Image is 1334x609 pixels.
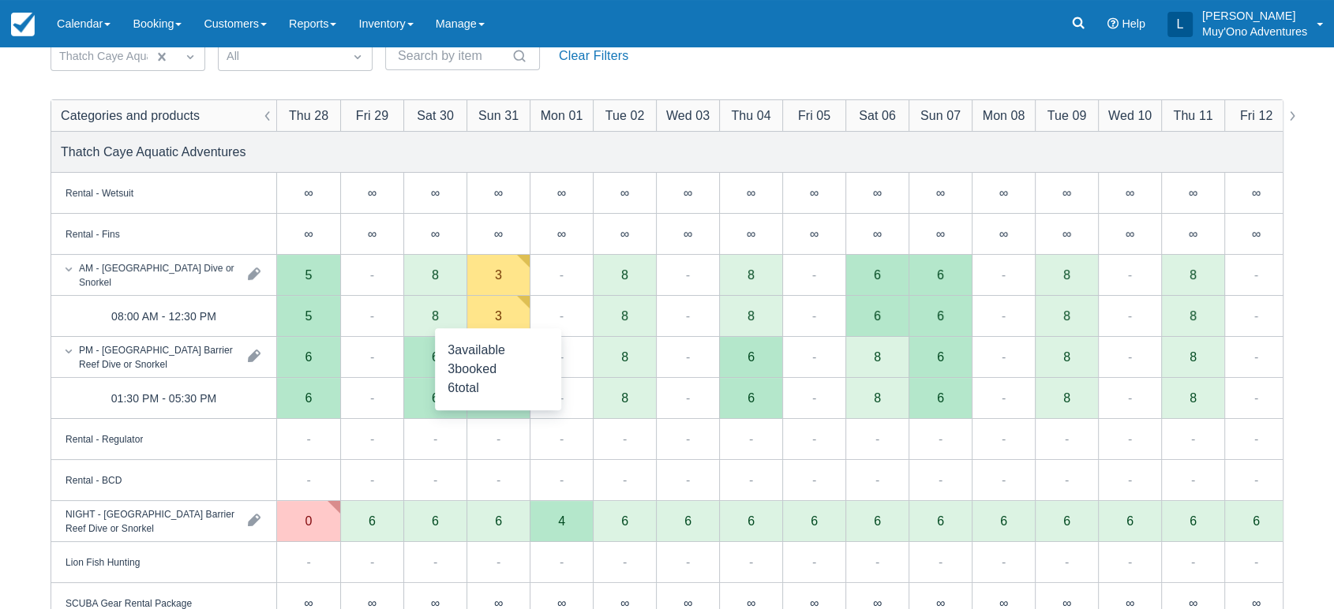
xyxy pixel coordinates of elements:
[340,214,403,255] div: ∞
[1253,514,1260,527] div: 6
[1254,306,1258,325] div: -
[306,429,310,448] div: -
[1000,514,1007,527] div: 6
[560,552,564,571] div: -
[66,555,140,569] div: Lion Fish Hunting
[1191,552,1195,571] div: -
[1161,173,1224,214] div: ∞
[1035,378,1098,419] div: 8
[1161,501,1224,542] div: 6
[277,378,340,419] div: 6
[909,173,972,214] div: ∞
[593,378,656,419] div: 8
[909,296,972,337] div: 6
[79,260,235,289] div: AM - [GEOGRAPHIC_DATA] Dive or Snorkel
[812,347,816,366] div: -
[1108,106,1152,125] div: Wed 10
[1252,596,1261,609] div: ∞
[403,501,467,542] div: 6
[939,552,942,571] div: -
[1063,268,1070,281] div: 8
[1098,173,1161,214] div: ∞
[684,514,691,527] div: 6
[623,429,627,448] div: -
[1063,350,1070,363] div: 8
[305,268,313,281] div: 5
[748,350,755,363] div: 6
[719,501,782,542] div: 6
[621,350,628,363] div: 8
[845,214,909,255] div: ∞
[1189,186,1197,199] div: ∞
[432,309,439,322] div: 8
[448,379,549,398] div: total
[448,343,455,357] span: 3
[398,42,508,70] input: Search by item
[306,470,310,489] div: -
[656,501,719,542] div: 6
[1065,470,1069,489] div: -
[111,388,217,407] div: 01:30 PM - 05:30 PM
[1190,391,1197,404] div: 8
[656,214,719,255] div: ∞
[61,142,246,161] div: Thatch Caye Aquatic Adventures
[1002,552,1006,571] div: -
[748,514,755,527] div: 6
[686,552,690,571] div: -
[937,391,944,404] div: 6
[368,596,377,609] div: ∞
[557,186,566,199] div: ∞
[1202,24,1307,39] p: Muy'Ono Adventures
[1224,173,1287,214] div: ∞
[403,173,467,214] div: ∞
[1126,186,1134,199] div: ∞
[467,501,530,542] div: 6
[747,596,755,609] div: ∞
[810,227,819,240] div: ∞
[1063,391,1070,404] div: 8
[845,501,909,542] div: 6
[497,429,500,448] div: -
[1122,17,1145,30] span: Help
[747,227,755,240] div: ∞
[368,186,377,199] div: ∞
[1128,470,1132,489] div: -
[731,106,770,125] div: Thu 04
[277,214,340,255] div: ∞
[1191,429,1195,448] div: -
[873,596,882,609] div: ∞
[560,347,564,366] div: -
[305,350,313,363] div: 6
[593,173,656,214] div: ∞
[1062,186,1071,199] div: ∞
[66,473,122,487] div: Rental - BCD
[920,106,961,125] div: Sun 07
[1002,429,1006,448] div: -
[495,514,502,527] div: 6
[782,501,845,542] div: 6
[1002,388,1006,407] div: -
[875,552,879,571] div: -
[467,378,530,419] div: 6
[684,186,692,199] div: ∞
[1189,227,1197,240] div: ∞
[369,514,376,527] div: 6
[936,186,945,199] div: ∞
[370,306,374,325] div: -
[972,173,1035,214] div: ∞
[340,501,403,542] div: 6
[719,296,782,337] div: 8
[1224,214,1287,255] div: ∞
[686,306,690,325] div: -
[873,186,882,199] div: ∞
[620,227,629,240] div: ∞
[1035,501,1098,542] div: 6
[433,429,437,448] div: -
[684,227,692,240] div: ∞
[403,214,467,255] div: ∞
[431,596,440,609] div: ∞
[686,265,690,284] div: -
[304,596,313,609] div: ∞
[1173,106,1212,125] div: Thu 11
[66,432,143,446] div: Rental - Regulator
